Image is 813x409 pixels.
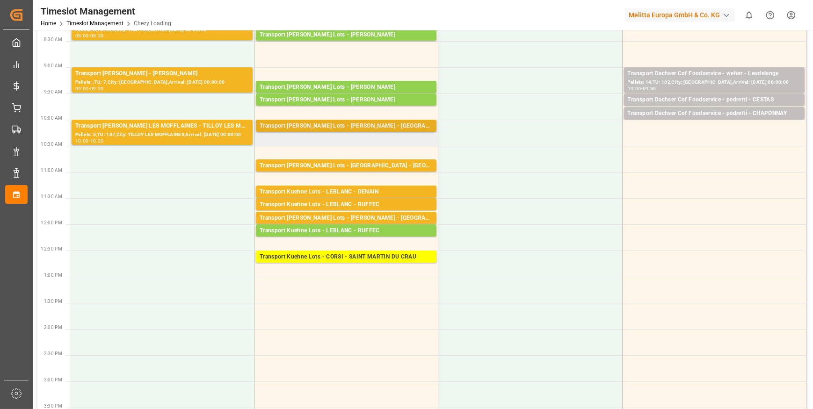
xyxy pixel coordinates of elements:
div: Pallets: 5,TU: ,City: [GEOGRAPHIC_DATA],Arrival: [DATE] 00:00:00 [628,118,801,126]
span: 9:30 AM [44,89,62,94]
div: 09:00 [628,86,641,91]
span: 9:00 AM [44,63,62,68]
button: Help Center [760,5,781,26]
div: - [89,34,90,38]
div: Pallets: ,TU: 7,City: [GEOGRAPHIC_DATA],Arrival: [DATE] 00:00:00 [75,79,249,86]
div: Pallets: 8,TU: 1233,City: CARQUEFOU,Arrival: [DATE] 00:00:00 [260,40,433,48]
span: 1:30 PM [44,299,62,304]
span: 10:00 AM [41,115,62,121]
div: Transport [PERSON_NAME] - [PERSON_NAME] [75,69,249,79]
div: - [89,86,90,91]
div: 08:30 [90,34,104,38]
span: 12:00 PM [41,220,62,225]
a: Home [41,20,56,27]
span: 2:30 PM [44,351,62,356]
div: Pallets: ,TU: 95,City: RUFFEC,Arrival: [DATE] 00:00:00 [260,236,433,244]
div: - [89,139,90,143]
span: 3:30 PM [44,403,62,409]
span: 10:30 AM [41,142,62,147]
button: show 0 new notifications [739,5,760,26]
div: 10:30 [90,139,104,143]
div: Transport [PERSON_NAME] Lots - [PERSON_NAME] - [GEOGRAPHIC_DATA] [260,122,433,131]
span: 1:00 PM [44,273,62,278]
div: Melitta Europa GmbH & Co. KG [625,8,735,22]
div: Pallets: 1,TU: 233,City: [GEOGRAPHIC_DATA],Arrival: [DATE] 00:00:00 [260,131,433,139]
div: Pallets: 4,TU: 198,City: [GEOGRAPHIC_DATA],Arrival: [DATE] 00:00:00 [260,171,433,179]
div: Transport Kuehne Lots - LEBLANC - DENAIN [260,187,433,197]
div: Pallets: 10,TU: 608,City: CARQUEFOU,Arrival: [DATE] 00:00:00 [260,92,433,100]
span: 2:00 PM [44,325,62,330]
div: 10:00 [75,139,89,143]
span: 11:30 AM [41,194,62,199]
div: Transport [PERSON_NAME] Lots - [PERSON_NAME] [260,83,433,92]
a: Timeslot Management [66,20,123,27]
div: Transport Kuehne Lots - LEBLANC - RUFFEC [260,200,433,209]
div: Pallets: 3,TU: 48,City: CESTAS,Arrival: [DATE] 00:00:00 [628,105,801,113]
div: 09:30 [643,86,656,91]
div: Transport [PERSON_NAME] Lots - [PERSON_NAME] [260,30,433,40]
div: - [641,86,642,91]
div: 09:30 [90,86,104,91]
div: Transport [PERSON_NAME] LES MOFFLAINES - TILLOY LES MOFFLAINES [75,122,249,131]
span: 8:30 AM [44,37,62,42]
div: Transport Dachser Cof Foodservice - pedretti - CHAPONNAY [628,109,801,118]
span: 3:00 PM [44,377,62,382]
div: Pallets: 6,TU: ,City: CARQUEFOU,Arrival: [DATE] 00:00:00 [260,105,433,113]
div: Transport [PERSON_NAME] Lots - [PERSON_NAME] - [GEOGRAPHIC_DATA] [260,214,433,223]
div: Transport [PERSON_NAME] Lots - [GEOGRAPHIC_DATA] - [GEOGRAPHIC_DATA] [260,161,433,171]
div: Transport [PERSON_NAME] Lots - [PERSON_NAME] [260,95,433,105]
div: Pallets: ,TU: 116,City: [GEOGRAPHIC_DATA],Arrival: [DATE] 00:00:00 [260,197,433,205]
div: Pallets: 14,TU: 182,City: [GEOGRAPHIC_DATA],Arrival: [DATE] 00:00:00 [628,79,801,86]
span: 11:00 AM [41,168,62,173]
div: Pallets: ,TU: 401,City: [GEOGRAPHIC_DATA],Arrival: [DATE] 00:00:00 [260,223,433,231]
div: Transport Dachser Cof Foodservice - welter - Leudelange [628,69,801,79]
div: 08:00 [75,34,89,38]
span: 12:30 PM [41,246,62,251]
div: Pallets: 4,TU: 489,City: RUFFEC,Arrival: [DATE] 00:00:00 [260,209,433,217]
div: Transport Dachser Cof Foodservice - pedretti - CESTAS [628,95,801,105]
div: Transport Kuehne Lots - LEBLANC - RUFFEC [260,226,433,236]
div: Pallets: 5,TU: 187,City: TILLOY LES MOFFLAINES,Arrival: [DATE] 00:00:00 [75,131,249,139]
div: 09:00 [75,86,89,91]
div: Timeslot Management [41,4,171,18]
div: Transport Kuehne Lots - CORSI - SAINT MARTIN DU CRAU [260,252,433,262]
button: Melitta Europa GmbH & Co. KG [625,6,739,24]
div: Pallets: ,TU: 848,City: [GEOGRAPHIC_DATA][PERSON_NAME],Arrival: [DATE] 00:00:00 [260,262,433,270]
